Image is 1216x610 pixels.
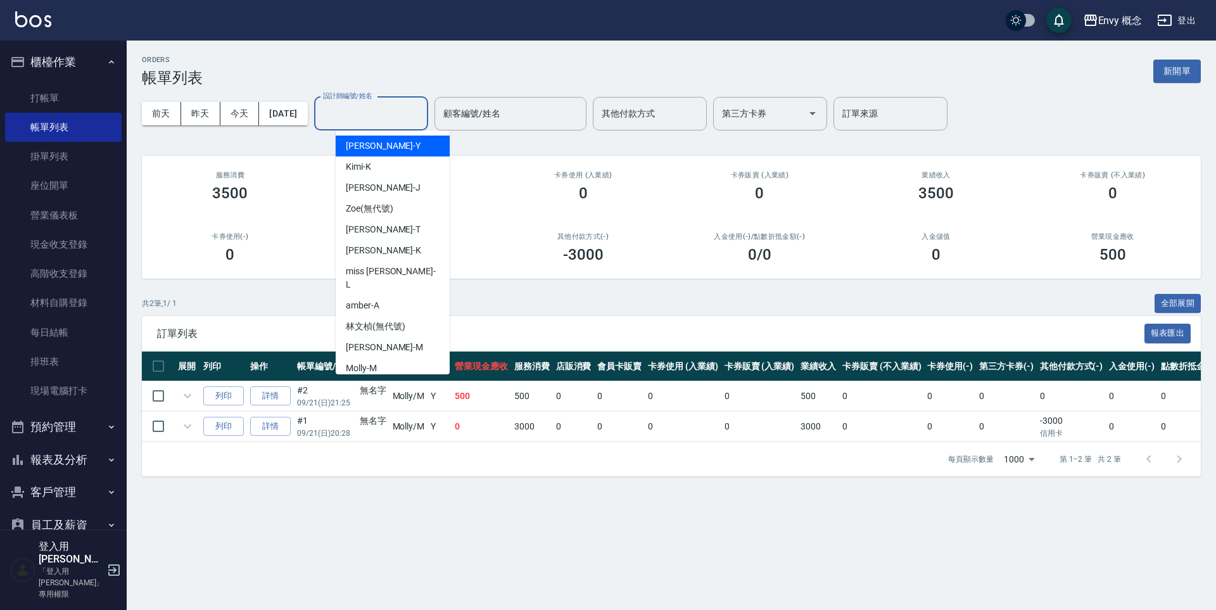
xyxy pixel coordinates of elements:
[839,381,924,411] td: 0
[553,412,595,442] td: 0
[5,410,122,443] button: 預約管理
[687,171,833,179] h2: 卡券販賣 (入業績)
[1108,184,1117,202] h3: 0
[250,386,291,406] a: 詳情
[1153,65,1201,77] a: 新開單
[976,381,1037,411] td: 0
[5,142,122,171] a: 掛單列表
[1106,352,1158,381] th: 入金使用(-)
[5,476,122,509] button: 客戶管理
[294,381,357,411] td: #2
[721,412,798,442] td: 0
[157,232,303,241] h2: 卡券使用(-)
[1039,171,1186,179] h2: 卡券販賣 (不入業績)
[948,454,994,465] p: 每頁顯示數量
[863,171,1010,179] h2: 業績收入
[334,232,480,241] h2: 第三方卡券(-)
[175,352,200,381] th: 展開
[594,381,645,411] td: 0
[594,412,645,442] td: 0
[976,352,1037,381] th: 第三方卡券(-)
[360,384,386,397] div: 無名字
[687,232,833,241] h2: 入金使用(-) /點數折抵金額(-)
[1039,232,1186,241] h2: 營業現金應收
[212,184,248,202] h3: 3500
[247,352,294,381] th: 操作
[924,352,976,381] th: 卡券使用(-)
[1152,9,1201,32] button: 登出
[294,352,357,381] th: 帳單編號/時間
[1153,60,1201,83] button: 新開單
[452,381,511,411] td: 500
[999,442,1039,476] div: 1000
[360,414,386,428] div: 無名字
[511,352,553,381] th: 服務消費
[142,102,181,125] button: 前天
[1098,13,1143,29] div: Envy 概念
[1060,454,1121,465] p: 第 1–2 筆 共 2 筆
[5,46,122,79] button: 櫃檯作業
[1106,412,1158,442] td: 0
[346,320,405,333] span: 林文楨 (無代號)
[5,347,122,376] a: 排班表
[10,557,35,583] img: Person
[797,352,839,381] th: 業績收入
[15,11,51,27] img: Logo
[924,381,976,411] td: 0
[1046,8,1072,33] button: save
[839,412,924,442] td: 0
[5,288,122,317] a: 材料自購登錄
[5,230,122,259] a: 現金收支登錄
[5,509,122,542] button: 員工及薪資
[932,246,940,264] h3: 0
[579,184,588,202] h3: 0
[297,428,353,439] p: 09/21 (日) 20:28
[802,103,823,124] button: Open
[323,91,372,101] label: 設計師編號/姓名
[755,184,764,202] h3: 0
[346,362,377,375] span: Molly -M
[5,201,122,230] a: 營業儀表板
[346,223,421,236] span: [PERSON_NAME] -T
[5,113,122,142] a: 帳單列表
[5,259,122,288] a: 高階收支登錄
[334,171,480,179] h2: 店販消費 /會員卡消費
[645,381,721,411] td: 0
[142,298,177,309] p: 共 2 筆, 1 / 1
[157,171,303,179] h3: 服務消費
[142,69,203,87] h3: 帳單列表
[39,540,103,566] h5: 登入用[PERSON_NAME]
[389,381,428,411] td: Molly /M
[1037,412,1106,442] td: -3000
[346,299,379,312] span: amber -A
[294,412,357,442] td: #1
[797,412,839,442] td: 3000
[157,327,1144,340] span: 訂單列表
[1155,294,1201,314] button: 全部展開
[346,341,423,354] span: [PERSON_NAME] -M
[225,246,234,264] h3: 0
[346,265,440,291] span: miss [PERSON_NAME] -L
[346,160,371,174] span: Kimi -K
[427,381,452,411] td: Y
[1099,246,1126,264] h3: 500
[39,566,103,600] p: 「登入用[PERSON_NAME]」專用權限
[645,412,721,442] td: 0
[1144,324,1191,343] button: 報表匯出
[181,102,220,125] button: 昨天
[721,352,798,381] th: 卡券販賣 (入業績)
[5,318,122,347] a: 每日結帳
[220,102,260,125] button: 今天
[510,232,656,241] h2: 其他付款方式(-)
[1040,428,1103,439] p: 信用卡
[259,102,307,125] button: [DATE]
[839,352,924,381] th: 卡券販賣 (不入業績)
[645,352,721,381] th: 卡券使用 (入業績)
[1106,381,1158,411] td: 0
[346,181,421,194] span: [PERSON_NAME] -J
[594,352,645,381] th: 會員卡販賣
[1144,327,1191,339] a: 報表匯出
[918,184,954,202] h3: 3500
[427,412,452,442] td: Y
[553,352,595,381] th: 店販消費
